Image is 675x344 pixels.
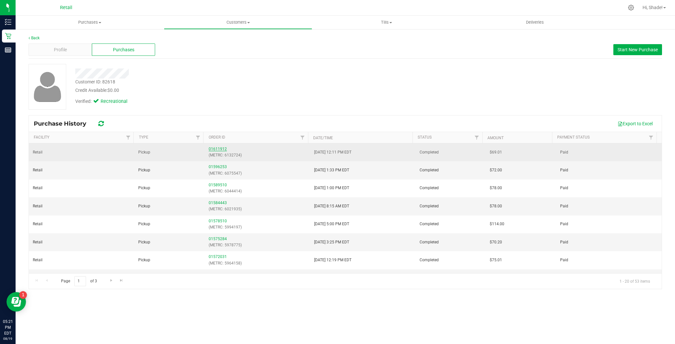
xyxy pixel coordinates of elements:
p: (METRC: 5994197) [209,224,306,230]
a: Go to the last page [117,276,126,285]
div: Manage settings [627,5,635,11]
a: Filter [192,132,203,143]
span: Retail [33,203,43,209]
button: Export to Excel [613,118,657,129]
span: Pickup [138,167,150,173]
span: Paid [560,221,568,227]
span: Pickup [138,257,150,263]
a: Payment Status [557,135,590,140]
span: Retail [60,5,72,10]
inline-svg: Retail [5,33,11,39]
span: Completed [420,149,439,155]
inline-svg: Reports [5,47,11,53]
span: Completed [420,167,439,173]
a: 01578510 [209,219,227,223]
p: (METRC: 6021935) [209,206,306,212]
a: Go to the next page [106,276,116,285]
span: Retail [33,221,43,227]
a: Type [139,135,148,140]
span: Profile [54,46,67,53]
a: 01565592 [209,273,227,277]
a: Back [29,36,40,40]
a: 01589510 [209,183,227,187]
span: Retail [33,185,43,191]
span: Pickup [138,203,150,209]
p: 05:21 PM EDT [3,319,13,336]
span: $78.00 [490,185,502,191]
span: Paid [560,185,568,191]
a: Tills [312,16,460,29]
a: 01611912 [209,147,227,151]
span: Retail [33,167,43,173]
a: 01572031 [209,254,227,259]
span: $69.01 [490,149,502,155]
span: [DATE] 1:33 PM EDT [314,167,349,173]
inline-svg: Inventory [5,19,11,25]
span: Start New Purchase [618,47,658,52]
span: [DATE] 8:15 AM EDT [314,203,349,209]
span: Deliveries [517,19,553,25]
span: Pickup [138,221,150,227]
span: [DATE] 5:00 PM EDT [314,221,349,227]
a: Purchases [16,16,164,29]
span: Recreational [101,98,127,105]
span: Paid [560,203,568,209]
p: (METRC: 6075547) [209,170,306,177]
div: Credit Available: [75,87,387,94]
span: Paid [560,167,568,173]
span: Pickup [138,239,150,245]
a: Deliveries [461,16,609,29]
span: Completed [420,239,439,245]
span: Tills [313,19,460,25]
a: Filter [297,132,308,143]
a: Customers [164,16,312,29]
span: $0.00 [107,88,119,93]
span: Paid [560,257,568,263]
span: $75.01 [490,257,502,263]
a: Order ID [209,135,225,140]
a: 01575284 [209,237,227,241]
span: Retail [33,239,43,245]
span: Pickup [138,185,150,191]
span: Customers [164,19,312,25]
img: user-icon.png [31,70,65,104]
span: $78.00 [490,203,502,209]
span: $72.00 [490,167,502,173]
p: 08/19 [3,336,13,341]
a: Filter [646,132,657,143]
a: Date/Time [313,136,333,140]
span: Page of 3 [55,276,102,286]
p: (METRC: 6044414) [209,188,306,194]
iframe: Resource center unread badge [19,291,27,299]
span: Completed [420,257,439,263]
div: Verified: [75,98,127,105]
span: Retail [33,149,43,155]
span: [DATE] 12:19 PM EDT [314,257,351,263]
iframe: Resource center [6,292,26,312]
span: $114.00 [490,221,504,227]
span: Completed [420,203,439,209]
span: [DATE] 1:00 PM EDT [314,185,349,191]
p: (METRC: 6132724) [209,152,306,158]
button: Start New Purchase [613,44,662,55]
a: Filter [472,132,482,143]
span: Paid [560,149,568,155]
a: Status [418,135,432,140]
input: 1 [74,276,86,286]
span: Purchases [16,19,164,25]
a: 01596253 [209,165,227,169]
a: Facility [34,135,49,140]
div: Customer ID: 82618 [75,79,115,85]
a: Filter [123,132,133,143]
span: Pickup [138,149,150,155]
span: Retail [33,257,43,263]
span: [DATE] 12:11 PM EDT [314,149,351,155]
a: 01584443 [209,201,227,205]
span: Purchases [113,46,134,53]
span: 1 - 20 of 53 items [614,276,655,286]
span: Completed [420,221,439,227]
p: (METRC: 5964158) [209,260,306,266]
span: Purchase History [34,120,93,127]
span: Paid [560,239,568,245]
